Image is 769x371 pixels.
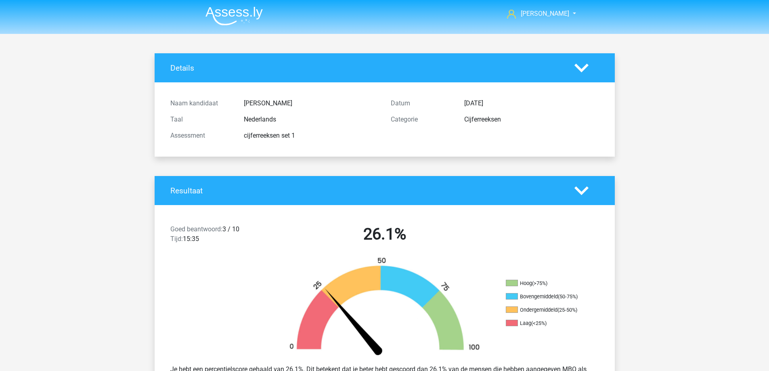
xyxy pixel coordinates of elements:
[504,9,570,19] a: [PERSON_NAME]
[164,115,238,124] div: Taal
[521,10,569,17] span: [PERSON_NAME]
[205,6,263,25] img: Assessly
[238,115,385,124] div: Nederlands
[557,307,577,313] div: (25-50%)
[558,293,578,300] div: (50-75%)
[385,99,458,108] div: Datum
[506,293,587,300] li: Bovengemiddeld
[532,280,547,286] div: (>75%)
[238,131,385,140] div: cijferreeksen set 1
[238,99,385,108] div: [PERSON_NAME]
[170,186,562,195] h4: Resultaat
[276,257,494,358] img: 26.668ae8ebfab1.png
[164,99,238,108] div: Naam kandidaat
[385,115,458,124] div: Categorie
[170,225,222,233] span: Goed beantwoord:
[170,63,562,73] h4: Details
[458,115,605,124] div: Cijferreeksen
[164,224,274,247] div: 3 / 10 15:35
[458,99,605,108] div: [DATE]
[506,320,587,327] li: Laag
[164,131,238,140] div: Assessment
[506,306,587,314] li: Ondergemiddeld
[281,224,489,244] h2: 26.1%
[506,280,587,287] li: Hoog
[531,320,547,326] div: (<25%)
[170,235,183,243] span: Tijd:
